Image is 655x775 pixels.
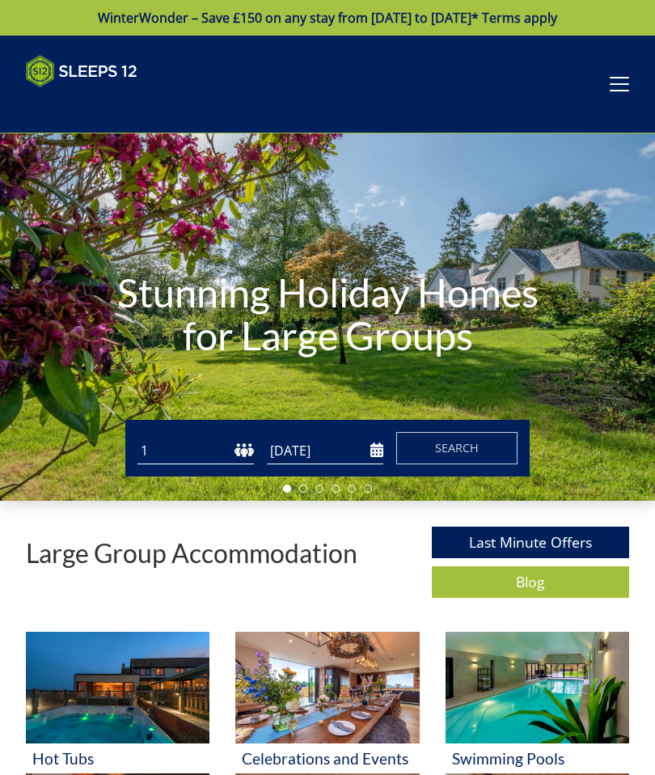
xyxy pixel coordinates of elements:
span: Search [435,440,479,455]
h3: Celebrations and Events [242,750,412,767]
img: Sleeps 12 [26,55,137,87]
a: 'Celebrations and Events' - Large Group Accommodation Holiday Ideas Celebrations and Events [235,632,419,773]
h3: Swimming Pools [452,750,623,767]
h3: Hot Tubs [32,750,203,767]
a: 'Hot Tubs' - Large Group Accommodation Holiday Ideas Hot Tubs [26,632,209,773]
a: Blog [432,566,629,598]
button: Search [396,432,518,464]
img: 'Swimming Pools' - Large Group Accommodation Holiday Ideas [446,632,629,743]
p: Large Group Accommodation [26,539,357,567]
img: 'Celebrations and Events' - Large Group Accommodation Holiday Ideas [235,632,419,743]
h1: Stunning Holiday Homes for Large Groups [99,239,557,390]
input: Arrival Date [267,438,383,464]
a: 'Swimming Pools' - Large Group Accommodation Holiday Ideas Swimming Pools [446,632,629,773]
a: Last Minute Offers [432,527,629,558]
img: 'Hot Tubs' - Large Group Accommodation Holiday Ideas [26,632,209,743]
iframe: Customer reviews powered by Trustpilot [18,97,188,111]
